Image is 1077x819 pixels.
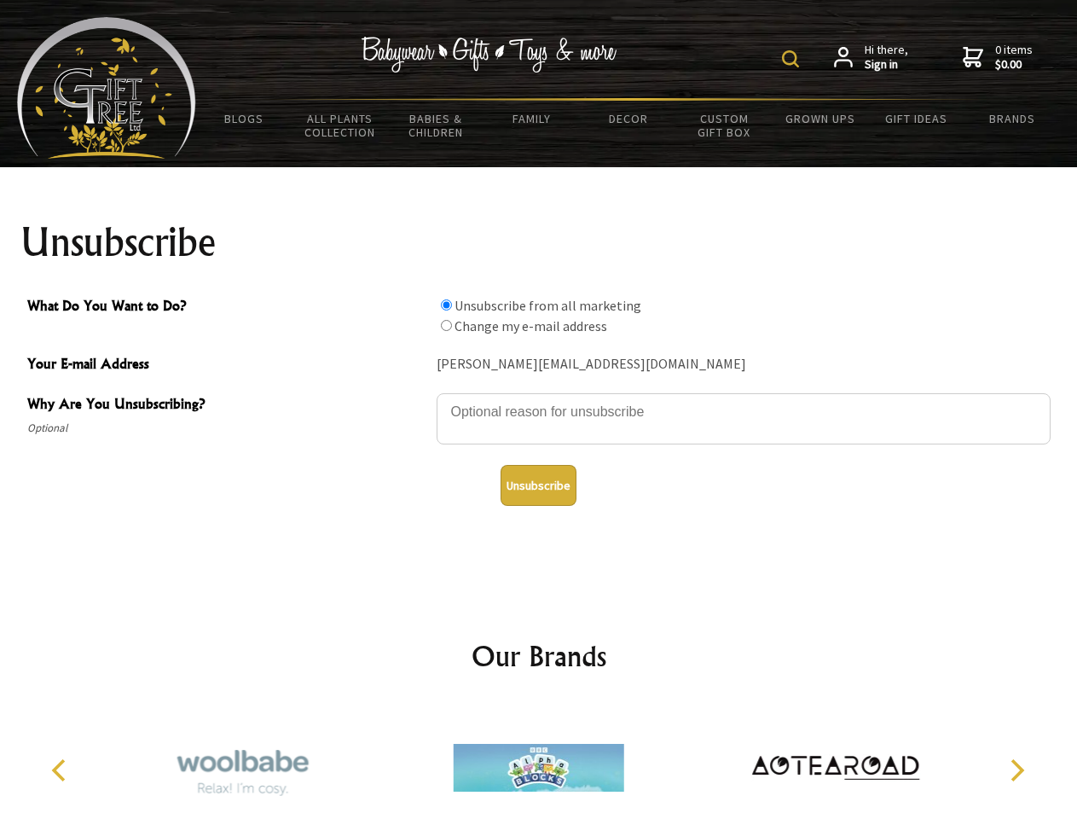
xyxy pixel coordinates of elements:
a: All Plants Collection [292,101,389,150]
span: Hi there, [865,43,908,73]
span: What Do You Want to Do? [27,295,428,320]
a: Hi there,Sign in [834,43,908,73]
a: Decor [580,101,676,136]
input: What Do You Want to Do? [441,299,452,311]
textarea: Why Are You Unsubscribing? [437,393,1051,444]
a: Babies & Children [388,101,484,150]
span: Why Are You Unsubscribing? [27,393,428,418]
h2: Our Brands [34,636,1044,677]
div: [PERSON_NAME][EMAIL_ADDRESS][DOMAIN_NAME] [437,351,1051,378]
label: Change my e-mail address [455,317,607,334]
span: Your E-mail Address [27,353,428,378]
img: product search [782,50,799,67]
img: Babywear - Gifts - Toys & more [362,37,617,73]
button: Unsubscribe [501,465,576,506]
a: Family [484,101,581,136]
strong: Sign in [865,57,908,73]
a: 0 items$0.00 [963,43,1033,73]
a: Brands [964,101,1061,136]
button: Next [998,752,1035,789]
button: Previous [43,752,80,789]
span: 0 items [995,42,1033,73]
input: What Do You Want to Do? [441,320,452,331]
img: Babyware - Gifts - Toys and more... [17,17,196,159]
strong: $0.00 [995,57,1033,73]
a: Gift Ideas [868,101,964,136]
h1: Unsubscribe [20,222,1057,263]
a: Custom Gift Box [676,101,773,150]
span: Optional [27,418,428,439]
label: Unsubscribe from all marketing [455,297,641,314]
a: BLOGS [196,101,292,136]
a: Grown Ups [772,101,868,136]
